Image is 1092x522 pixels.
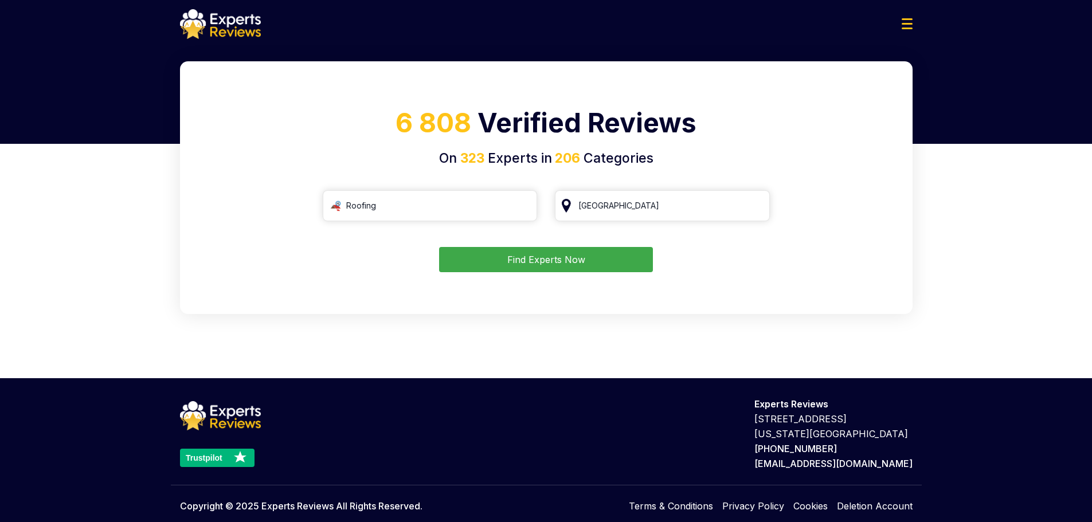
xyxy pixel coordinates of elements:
[754,441,913,456] p: [PHONE_NUMBER]
[555,190,770,221] input: Your City
[323,190,538,221] input: Search Category
[460,150,484,166] span: 323
[180,499,422,513] p: Copyright © 2025 Experts Reviews All Rights Reserved.
[722,499,784,513] a: Privacy Policy
[754,397,913,411] p: Experts Reviews
[552,150,580,166] span: 206
[180,449,261,467] a: Trustpilot
[754,456,913,471] p: [EMAIL_ADDRESS][DOMAIN_NAME]
[180,9,261,39] img: logo
[629,499,713,513] a: Terms & Conditions
[902,18,913,29] img: Menu Icon
[396,107,471,139] span: 6 808
[754,411,913,426] p: [STREET_ADDRESS]
[194,148,899,168] h4: On Experts in Categories
[837,499,913,513] a: Deletion Account
[194,103,899,148] h1: Verified Reviews
[439,247,653,272] button: Find Experts Now
[793,499,828,513] a: Cookies
[180,401,261,431] img: logo
[186,453,222,462] text: Trustpilot
[754,426,913,441] p: [US_STATE][GEOGRAPHIC_DATA]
